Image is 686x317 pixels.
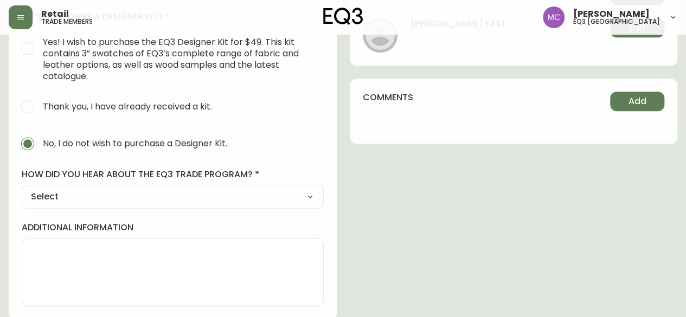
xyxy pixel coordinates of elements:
label: how did you hear about the eq3 trade program? [22,169,324,180]
img: 6dbdb61c5655a9a555815750a11666cc [543,7,565,28]
h5: eq3 [GEOGRAPHIC_DATA] [573,18,660,25]
h5: trade members [41,18,93,25]
span: Thank you, I have already received a kit. [43,101,212,112]
button: Add [610,92,664,111]
h4: comments [363,92,413,103]
label: additional information [22,222,324,234]
img: logo [323,8,363,25]
span: Retail [41,10,69,18]
span: [PERSON_NAME] [573,10,650,18]
span: No, I do not wish to purchase a Designer Kit. [43,138,227,149]
span: Yes! I wish to purchase the EQ3 Designer Kit for $49. This kit contains 3” swatches of EQ3’s comp... [43,36,315,82]
span: Add [629,95,646,107]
